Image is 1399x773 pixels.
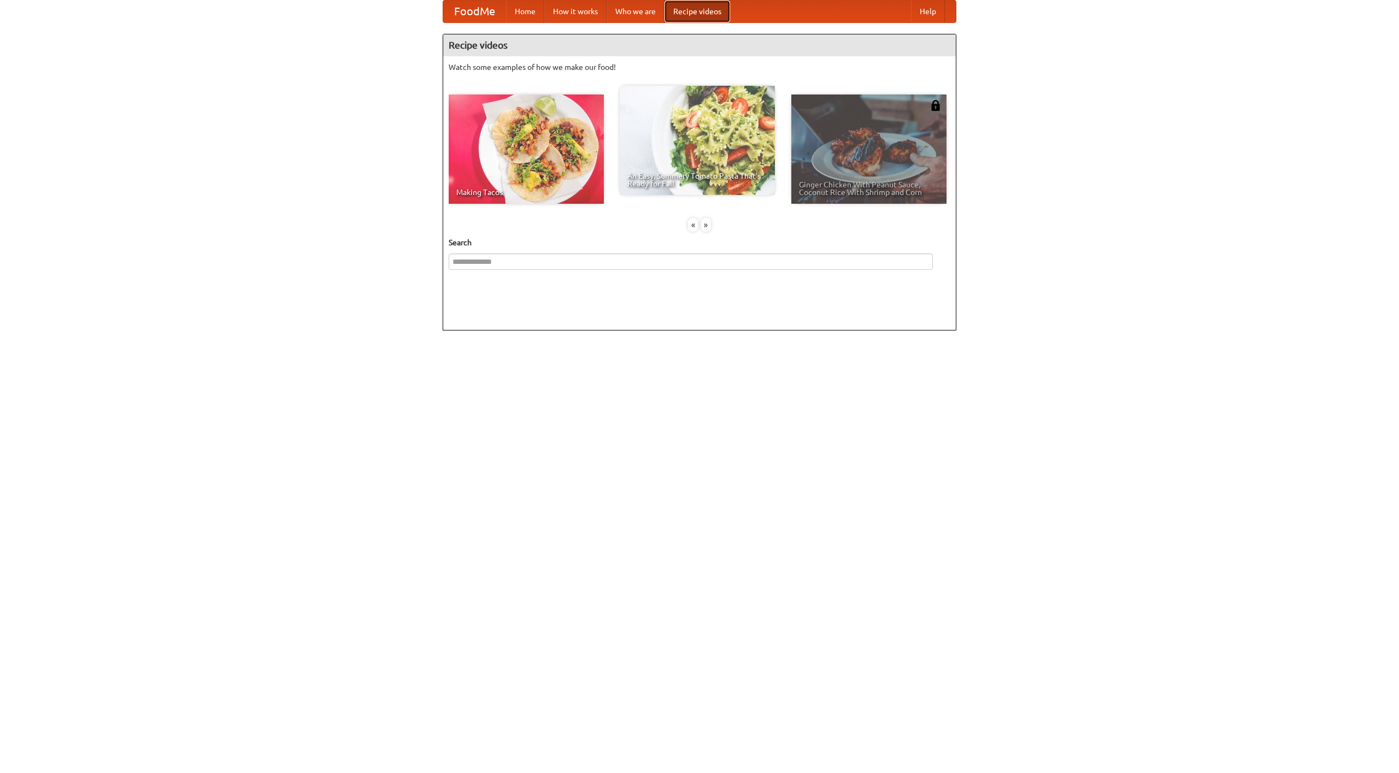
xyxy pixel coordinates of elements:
span: An Easy, Summery Tomato Pasta That's Ready for Fall [627,172,767,187]
a: An Easy, Summery Tomato Pasta That's Ready for Fall [620,86,775,195]
a: Making Tacos [449,95,604,204]
a: Help [911,1,945,22]
a: How it works [544,1,607,22]
a: Who we are [607,1,665,22]
a: Recipe videos [665,1,730,22]
img: 483408.png [930,100,941,111]
span: Making Tacos [456,188,596,196]
a: FoodMe [443,1,506,22]
p: Watch some examples of how we make our food! [449,62,950,73]
a: Home [506,1,544,22]
div: « [688,218,698,232]
h4: Recipe videos [443,34,956,56]
div: » [701,218,711,232]
h5: Search [449,237,950,248]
